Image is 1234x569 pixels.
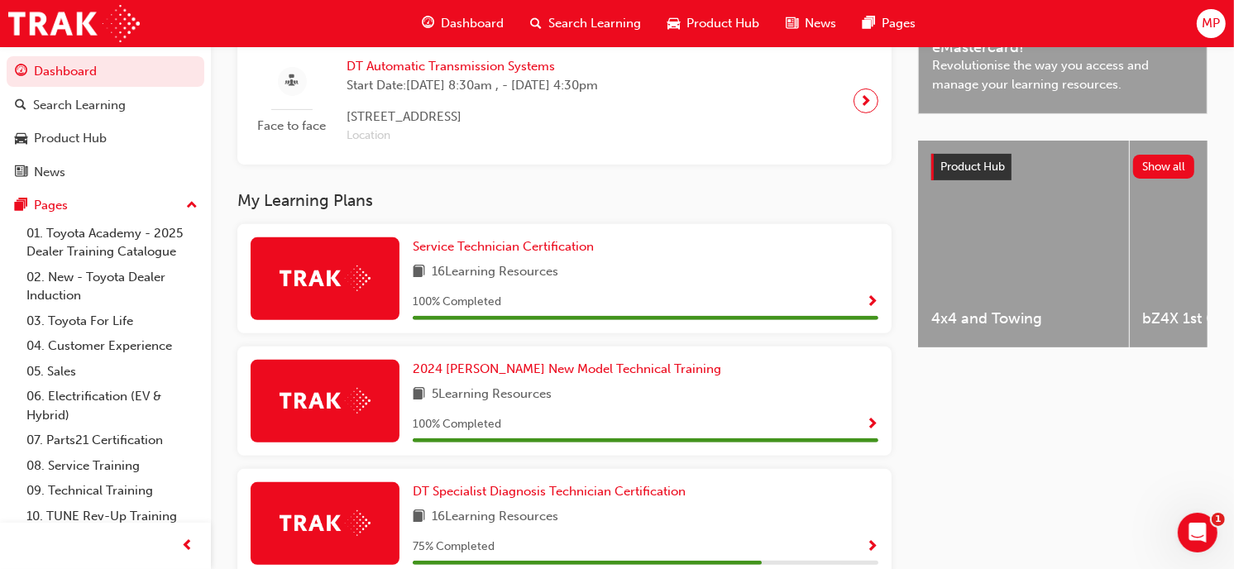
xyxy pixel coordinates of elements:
[866,540,878,555] span: Show Progress
[866,418,878,433] span: Show Progress
[7,190,204,221] button: Pages
[413,293,501,312] span: 100 % Completed
[1178,513,1217,552] iframe: Intercom live chat
[882,14,916,33] span: Pages
[7,53,204,190] button: DashboardSearch LearningProduct HubNews
[413,262,425,283] span: book-icon
[654,7,772,41] a: car-iconProduct Hub
[918,141,1129,347] a: 4x4 and Towing
[932,56,1193,93] span: Revolutionise the way you access and manage your learning resources.
[413,237,600,256] a: Service Technician Certification
[20,308,204,334] a: 03. Toyota For Life
[931,154,1194,180] a: Product HubShow all
[15,198,27,213] span: pages-icon
[7,56,204,87] a: Dashboard
[805,14,836,33] span: News
[772,7,849,41] a: news-iconNews
[280,265,371,291] img: Trak
[413,415,501,434] span: 100 % Completed
[347,127,598,146] span: Location
[432,385,552,405] span: 5 Learning Resources
[20,504,204,529] a: 10. TUNE Rev-Up Training
[347,76,598,95] span: Start Date: [DATE] 8:30am , - [DATE] 4:30pm
[7,123,204,154] a: Product Hub
[15,165,27,180] span: news-icon
[866,292,878,313] button: Show Progress
[347,57,598,76] span: DT Automatic Transmission Systems
[413,239,594,254] span: Service Technician Certification
[1133,155,1195,179] button: Show all
[34,196,68,215] div: Pages
[20,221,204,265] a: 01. Toyota Academy - 2025 Dealer Training Catalogue
[7,157,204,188] a: News
[548,14,641,33] span: Search Learning
[15,65,27,79] span: guage-icon
[860,89,873,112] span: next-icon
[432,507,558,528] span: 16 Learning Resources
[413,385,425,405] span: book-icon
[413,538,495,557] span: 75 % Completed
[931,309,1116,328] span: 4x4 and Towing
[413,484,686,499] span: DT Specialist Diagnosis Technician Certification
[20,333,204,359] a: 04. Customer Experience
[1212,513,1225,526] span: 1
[251,117,333,136] span: Face to face
[517,7,654,41] a: search-iconSearch Learning
[20,428,204,453] a: 07. Parts21 Certification
[866,414,878,435] button: Show Progress
[20,478,204,504] a: 09. Technical Training
[347,108,598,127] span: [STREET_ADDRESS]
[866,537,878,557] button: Show Progress
[33,96,126,115] div: Search Learning
[863,13,875,34] span: pages-icon
[1197,9,1226,38] button: MP
[280,388,371,414] img: Trak
[20,453,204,479] a: 08. Service Training
[182,536,194,557] span: prev-icon
[866,295,878,310] span: Show Progress
[8,5,140,42] img: Trak
[34,163,65,182] div: News
[786,13,798,34] span: news-icon
[432,262,558,283] span: 16 Learning Resources
[15,98,26,113] span: search-icon
[413,361,721,376] span: 2024 [PERSON_NAME] New Model Technical Training
[280,510,371,536] img: Trak
[413,360,728,379] a: 2024 [PERSON_NAME] New Model Technical Training
[940,160,1005,174] span: Product Hub
[422,13,434,34] span: guage-icon
[20,359,204,385] a: 05. Sales
[686,14,759,33] span: Product Hub
[251,50,878,151] a: Face to faceDT Automatic Transmission SystemsStart Date:[DATE] 8:30am , - [DATE] 4:30pm[STREET_AD...
[286,71,299,92] span: sessionType_FACE_TO_FACE-icon
[7,90,204,121] a: Search Learning
[34,129,107,148] div: Product Hub
[1202,14,1220,33] span: MP
[530,13,542,34] span: search-icon
[849,7,929,41] a: pages-iconPages
[409,7,517,41] a: guage-iconDashboard
[413,507,425,528] span: book-icon
[667,13,680,34] span: car-icon
[237,191,892,210] h3: My Learning Plans
[20,265,204,308] a: 02. New - Toyota Dealer Induction
[441,14,504,33] span: Dashboard
[15,131,27,146] span: car-icon
[186,195,198,217] span: up-icon
[20,384,204,428] a: 06. Electrification (EV & Hybrid)
[413,482,692,501] a: DT Specialist Diagnosis Technician Certification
